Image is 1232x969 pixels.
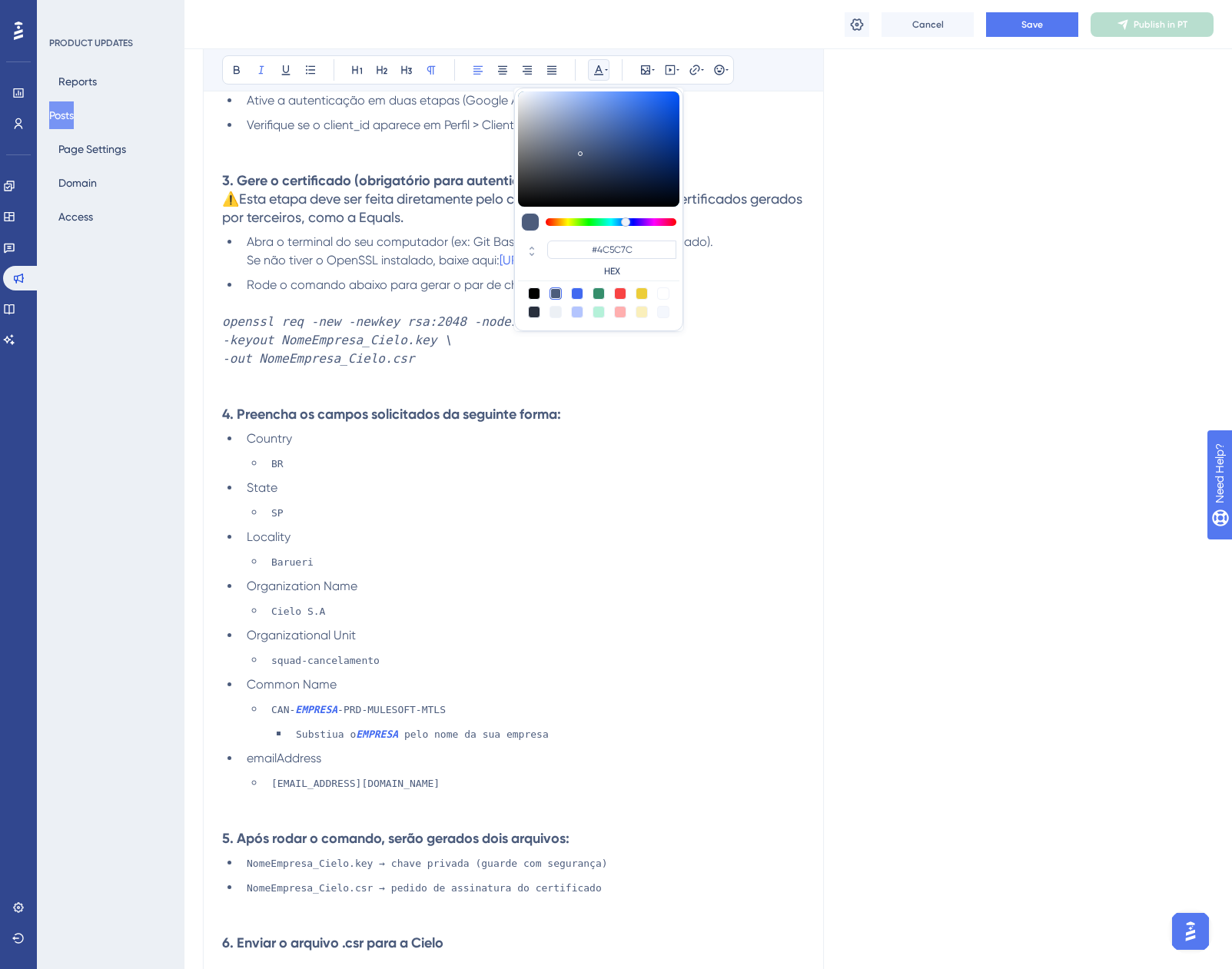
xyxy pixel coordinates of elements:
span: [EMAIL_ADDRESS][DOMAIN_NAME] [271,778,440,789]
span: State [247,480,277,495]
span: Locality [247,529,291,544]
span: Rode o comando abaixo para gerar o par de chaves (.key e .csr): [247,277,609,292]
span: Common Name [247,677,337,692]
div: PRODUCT UPDATES [49,37,133,49]
button: Cancel [882,12,974,37]
span: emailAddress [247,751,321,765]
em: openssl req -new -newkey rsa:2048 -nodes \ [222,314,533,329]
span: Se não tiver o OpenSSL instalado, baixe aqui: [247,253,500,267]
span: Country [247,431,292,446]
strong: 6. Enviar o arquivo .csr para a Cielo [222,934,443,951]
span: ⚠️Esta etapa deve ser feita diretamente pelo cliente. A Cielo não aceita certificados gerados por... [222,191,805,225]
span: BR [271,458,284,470]
em: -out NomeEmpresa_Cielo.csr [222,351,414,366]
span: Substiua o [296,728,356,740]
a: [URL][DOMAIN_NAME] [500,253,621,267]
strong: 5. Após rodar o comando, serão gerados dois arquivos: [222,830,570,847]
button: Page Settings [49,135,135,163]
span: pelo nome da sua empresa [404,728,549,740]
span: Need Help? [36,4,96,22]
span: Cancel [912,18,944,31]
button: Posts [49,101,74,129]
span: Barueri [271,556,314,568]
button: Access [49,203,102,231]
span: SP [271,507,284,519]
span: Save [1021,18,1043,31]
strong: 4. Preencha os campos solicitados da seguinte forma: [222,406,561,423]
iframe: UserGuiding AI Assistant Launcher [1167,908,1214,954]
button: Domain [49,169,106,197]
em: -keyout NomeEmpresa_Cielo.key \ [222,333,452,347]
strong: EMPRESA [356,728,398,740]
span: Publish in PT [1134,18,1187,31]
span: Organizational Unit [247,628,356,642]
span: Cielo S.A [271,606,325,617]
span: Verifique se o client_id aparece em Perfil > Client-Ids Cadastrados. [247,118,617,132]
strong: EMPRESA [295,704,337,715]
span: Ative a autenticação em duas etapas (Google Authenticator, Authy etc.); [247,93,657,108]
label: HEX [547,265,676,277]
button: Publish in PT [1091,12,1214,37]
strong: 3. Gere o certificado (obrigatório para autenticação MTLS) [222,172,594,189]
span: CAN- [271,704,295,715]
span: NomeEmpresa_Cielo.csr → pedido de assinatura do certificado [247,882,602,894]
span: NomeEmpresa_Cielo.key → chave privada (guarde com segurança) [247,858,608,869]
button: Save [986,12,1078,37]
span: squad-cancelamento [271,655,380,666]
span: -PRD-MULESOFT-MTLS [337,704,446,715]
span: Organization Name [247,579,357,593]
button: Reports [49,68,106,95]
span: Abra o terminal do seu computador (ex: Git Bash, Prompt com OpenSSL instalado). [247,234,713,249]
